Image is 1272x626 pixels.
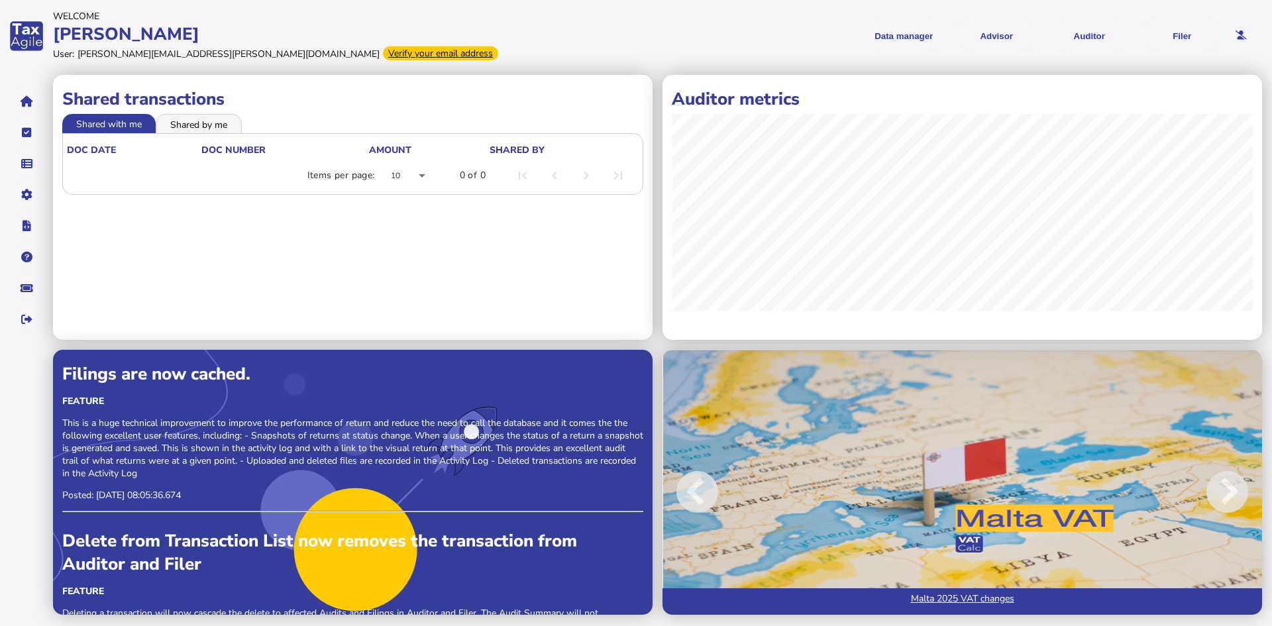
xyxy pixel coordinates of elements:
[13,181,40,209] button: Manage settings
[662,359,774,624] button: Previous
[62,489,643,501] p: Posted: [DATE] 08:05:36.674
[1236,31,1247,40] i: Email needs to be verified
[13,212,40,240] button: Developer hub links
[67,144,200,156] div: doc date
[62,585,643,598] div: Feature
[1140,20,1224,52] button: Filer
[662,588,1262,615] a: Malta 2025 VAT changes
[62,417,643,480] p: This is a huge technical improvement to improve the performance of return and reduce the need to ...
[490,144,545,156] div: shared by
[13,150,40,178] button: Data manager
[156,114,242,132] li: Shared by me
[53,23,635,46] div: [PERSON_NAME]
[307,169,375,182] div: Items per page:
[662,350,1262,615] img: Image for blog post: Malta 2025 VAT changes
[490,144,636,156] div: shared by
[53,48,74,60] div: User:
[642,20,1224,52] menu: navigate products
[383,46,498,60] div: Verify your email address
[13,243,40,271] button: Help pages
[369,144,488,156] div: Amount
[13,87,40,115] button: Home
[13,305,40,333] button: Sign out
[201,144,266,156] div: doc number
[369,144,411,156] div: Amount
[78,48,380,60] div: [PERSON_NAME][EMAIL_ADDRESS][PERSON_NAME][DOMAIN_NAME]
[53,10,635,23] div: Welcome
[13,119,40,146] button: Tasks
[672,87,1253,111] h1: Auditor metrics
[955,20,1038,52] button: Shows a dropdown of VAT Advisor options
[460,169,486,182] div: 0 of 0
[62,529,643,576] div: Delete from Transaction List now removes the transaction from Auditor and Filer
[62,395,643,407] div: Feature
[13,274,40,302] button: Raise a support ticket
[862,20,945,52] button: Shows a dropdown of Data manager options
[67,144,116,156] div: doc date
[1047,20,1131,52] button: Auditor
[201,144,368,156] div: doc number
[62,362,643,386] div: Filings are now cached.
[62,114,156,132] li: Shared with me
[62,87,643,111] h1: Shared transactions
[1151,359,1262,624] button: Next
